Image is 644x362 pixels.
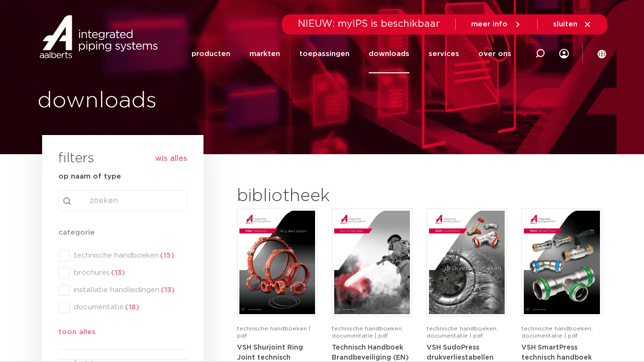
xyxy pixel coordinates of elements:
[192,34,230,73] a: producten
[334,211,410,314] img: FireProtection_A4TM_5007915_2025_2.0_EN-1-pdf.jpg
[471,21,508,28] span: meer info
[237,185,407,208] h2: bibliotheek
[524,211,599,314] img: VSH-SmartPress_A4TM_5009301_2023_2.0-EN-pdf.jpg
[478,34,511,73] a: over ons
[553,21,577,28] span: sluiten
[332,326,403,339] span: technische handboeken, documentatie | pdf
[249,34,280,73] a: markten
[192,34,511,73] nav: Menu
[239,211,315,314] img: VSH-Shurjoint-RJ_A4TM_5011380_2025_1.1_EN-pdf.jpg
[429,211,505,314] img: VSH-SudoPress_A4PLT_5007706_2024-2.0_NL-pdf.jpg
[58,173,121,180] strong: op naam of type
[471,20,522,29] a: meer info
[521,344,592,362] a: VSH SmartPress technisch handboek
[553,20,592,29] a: sluiten
[559,34,569,73] div: my IPS
[37,86,317,116] h1: downloads
[369,34,409,73] a: downloads
[237,326,310,339] span: technische handboeken | pdf
[427,344,494,362] a: VSH SudoPress drukverliestabellen
[58,147,94,170] h3: filters
[299,34,350,73] a: toepassingen
[427,326,498,339] span: technische handboeken, documentatie | pdf
[429,34,459,73] a: services
[332,344,409,362] a: Technisch Handboek Brandbeveiliging (EN)
[521,326,593,339] span: technische handboeken, documentatie | pdf
[298,19,440,29] span: NIEUW: myIPS is beschikbaar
